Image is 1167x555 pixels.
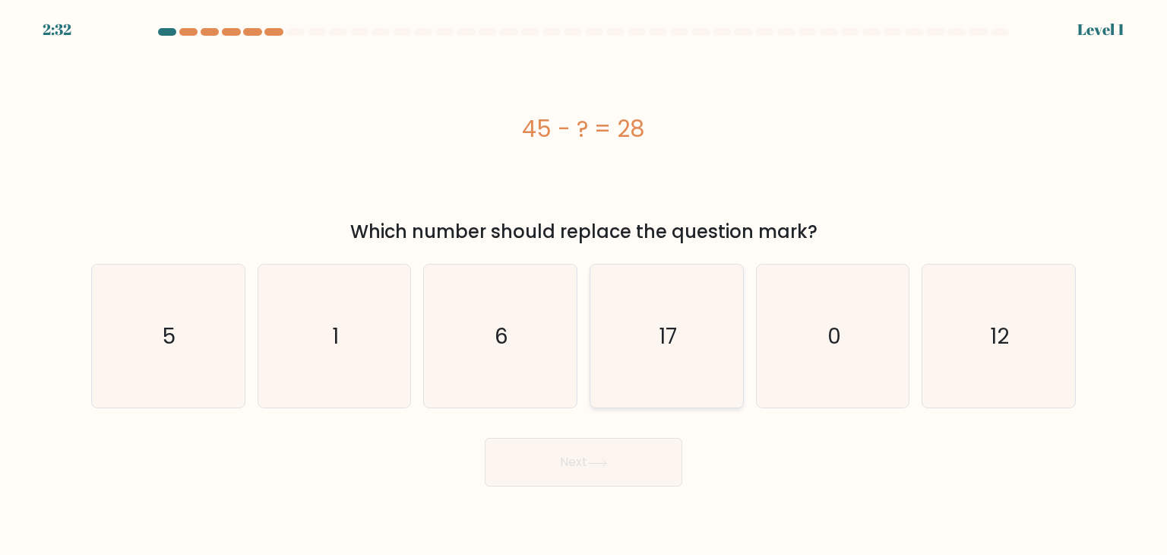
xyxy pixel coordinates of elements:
[827,321,841,351] text: 0
[100,218,1067,246] div: Which number should replace the question mark?
[332,321,339,351] text: 1
[43,18,71,41] div: 2:32
[495,321,509,351] text: 6
[485,438,682,487] button: Next
[1077,18,1124,41] div: Level 1
[659,321,677,351] text: 17
[991,321,1010,351] text: 12
[91,112,1076,146] div: 45 - ? = 28
[163,321,176,351] text: 5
